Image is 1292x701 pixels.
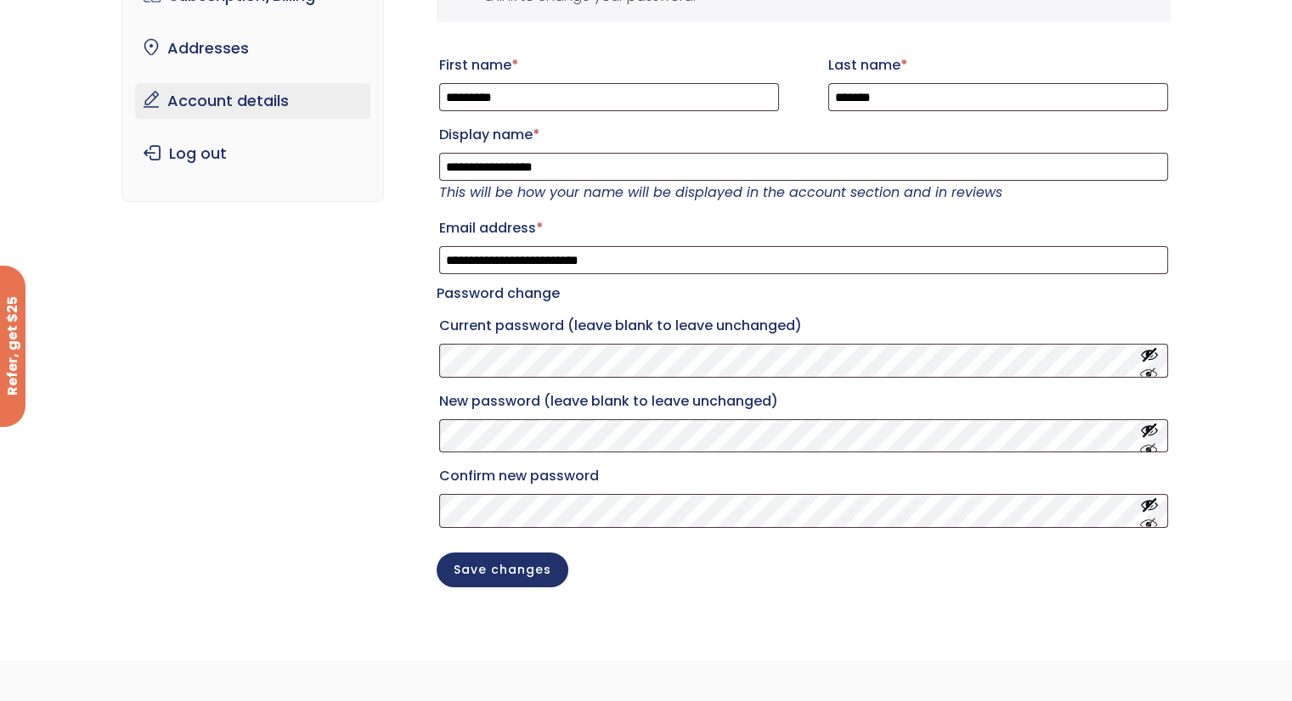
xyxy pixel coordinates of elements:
[135,83,370,119] a: Account details
[1140,420,1159,451] button: Show password
[439,121,1168,149] label: Display name
[1140,345,1159,376] button: Show password
[437,282,560,306] legend: Password change
[439,312,1168,339] label: Current password (leave blank to leave unchanged)
[439,52,779,79] label: First name
[437,552,568,587] button: Save changes
[135,31,370,66] a: Addresses
[1140,496,1159,527] button: Show password
[828,52,1168,79] label: Last name
[439,182,1002,202] em: This will be how your name will be displayed in the account section and in reviews
[135,136,370,171] a: Log out
[439,215,1168,242] label: Email address
[439,388,1168,415] label: New password (leave blank to leave unchanged)
[439,463,1168,490] label: Confirm new password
